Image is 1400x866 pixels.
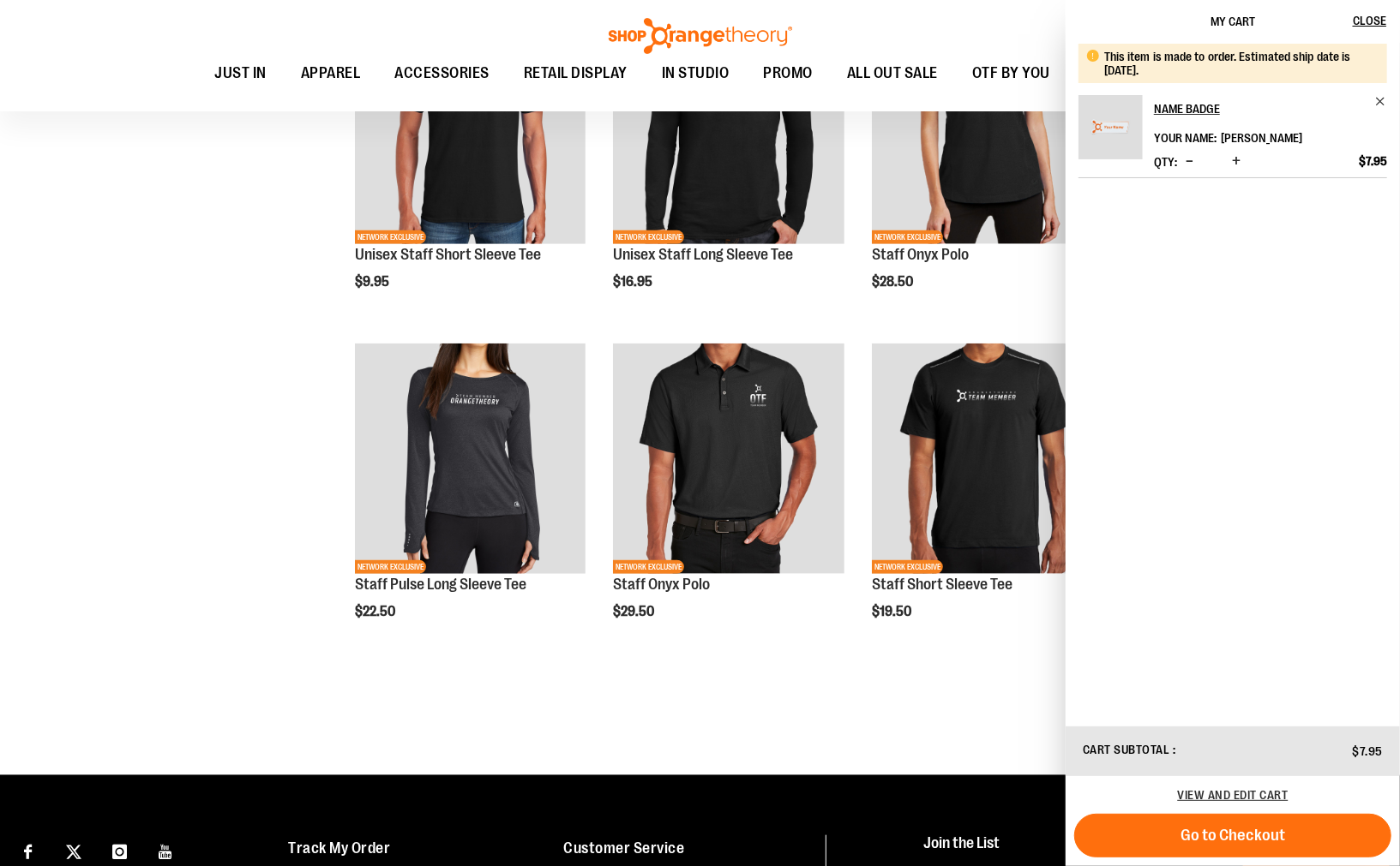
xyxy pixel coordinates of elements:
span: PROMO [763,54,813,93]
a: Product image for Onyx PoloNETWORK EXCLUSIVE [872,14,1103,247]
a: Unisex Staff Long Sleeve Tee [613,246,793,263]
span: $22.50 [355,604,398,619]
button: Go to Checkout [1074,814,1391,857]
span: $16.95 [613,274,655,290]
span: Close [1353,14,1386,27]
div: product [346,335,594,663]
button: Decrease product quantity [1181,153,1198,170]
span: $7.95 [1353,744,1384,758]
a: Product image for Pulse Long Sleeve TeeNETWORK EXCLUSIVE [355,343,586,576]
a: Remove item [1374,95,1387,108]
div: product [863,5,1111,333]
img: Product image for Pulse Long Sleeve Tee [355,343,586,574]
span: $19.50 [872,604,914,619]
img: Product image for Peak Short Sleeve Tee [872,343,1103,574]
a: View and edit cart [1178,788,1289,802]
span: Go to Checkout [1181,826,1285,845]
img: Shop Orangetheory [606,18,795,54]
h2: NAME BADGE [1154,95,1364,122]
a: NAME BADGE [1079,95,1143,170]
span: NETWORK EXCLUSIVE [613,560,684,574]
a: Product image for Onyx PoloNETWORK EXCLUSIVE [613,343,844,576]
a: Staff Short Sleeve Tee [872,576,1012,593]
span: NETWORK EXCLUSIVE [355,560,426,574]
img: NAME BADGE [1079,95,1143,159]
a: Visit our Instagram page [105,835,135,865]
a: Product image for Unisex Short Sleeve T-ShirtNETWORK EXCLUSIVE [355,14,586,247]
img: Product image for Unisex Short Sleeve T-Shirt [355,14,586,244]
div: product [346,5,594,333]
span: $29.50 [613,604,657,619]
span: JUST IN [214,54,267,93]
a: Track My Order [288,839,390,857]
a: Staff Onyx Polo [872,246,969,263]
a: Visit our Facebook page [13,835,43,865]
span: ALL OUT SALE [847,54,938,93]
span: My Cart [1211,15,1255,28]
a: NAME BADGE [1154,95,1387,122]
a: Visit our X page [59,835,89,865]
span: NETWORK EXCLUSIVE [872,560,943,574]
span: Cart Subtotal [1083,743,1170,756]
span: NETWORK EXCLUSIVE [613,230,684,244]
a: Product image for Peak Short Sleeve TeeNETWORK EXCLUSIVE [872,343,1103,576]
span: IN STUDIO [662,54,730,93]
a: Unisex Staff Short Sleeve Tee [355,246,541,263]
img: Product image for Unisex Long Sleeve T-Shirt [613,14,844,244]
span: $28.50 [872,274,916,290]
button: Increase product quantity [1228,153,1245,170]
a: Customer Service [563,839,684,857]
li: Product [1079,44,1387,178]
div: This item is made to order. Estimated ship date is [DATE]. [1104,50,1374,77]
div: product [604,335,852,663]
a: Product image for Unisex Long Sleeve T-ShirtNETWORK EXCLUSIVE [613,14,844,247]
img: Product image for Onyx Polo [613,343,844,574]
a: Staff Onyx Polo [613,576,710,593]
a: Staff Pulse Long Sleeve Tee [355,576,526,593]
div: product [863,335,1111,663]
span: [PERSON_NAME] [1221,131,1302,145]
a: Visit our Youtube page [151,835,181,865]
label: Qty [1154,155,1177,169]
span: APPAREL [301,54,361,93]
img: Twitter [66,845,81,860]
div: product [604,5,852,333]
span: NETWORK EXCLUSIVE [872,230,943,244]
img: Product image for Onyx Polo [872,14,1103,244]
span: RETAIL DISPLAY [524,54,628,93]
span: OTF BY YOU [972,54,1050,93]
span: NETWORK EXCLUSIVE [355,230,426,244]
span: $7.95 [1359,153,1387,169]
span: $9.95 [355,274,392,290]
dt: Your Name [1154,131,1217,145]
span: ACCESSORIES [394,54,490,93]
